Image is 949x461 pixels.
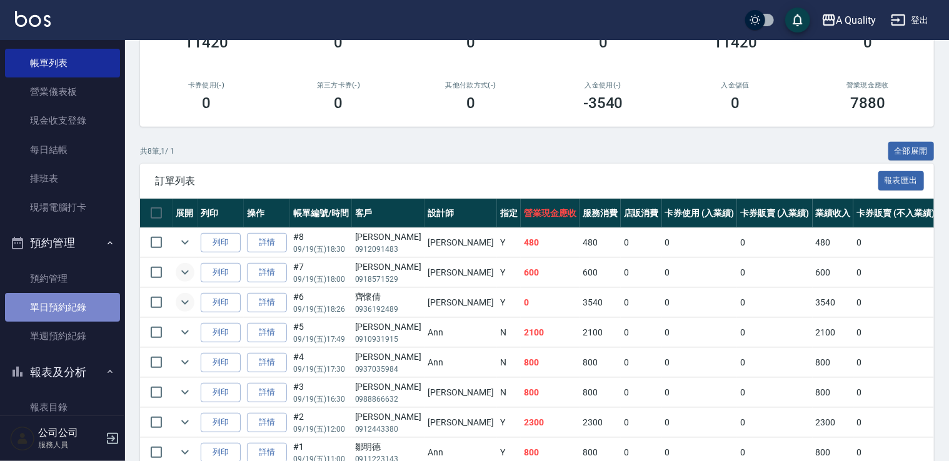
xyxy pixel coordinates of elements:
[293,334,349,345] p: 09/19 (五) 17:49
[497,228,521,257] td: Y
[288,81,390,89] h2: 第三方卡券(-)
[599,34,608,51] h3: 0
[334,34,343,51] h3: 0
[424,199,497,228] th: 設計師
[355,394,421,405] p: 0988866632
[731,94,740,112] h3: 0
[813,258,854,287] td: 600
[521,258,580,287] td: 600
[621,408,662,437] td: 0
[737,258,813,287] td: 0
[737,408,813,437] td: 0
[424,408,497,437] td: [PERSON_NAME]
[355,290,421,304] div: 齊懷倩
[662,348,738,377] td: 0
[621,348,662,377] td: 0
[5,164,120,193] a: 排班表
[853,228,937,257] td: 0
[521,348,580,377] td: 800
[247,383,287,402] a: 詳情
[863,34,872,51] h3: 0
[355,440,421,454] div: 鄒明德
[201,413,241,432] button: 列印
[176,263,194,282] button: expand row
[290,408,352,437] td: #2
[521,408,580,437] td: 2300
[38,439,102,450] p: 服務人員
[5,77,120,106] a: 營業儀表板
[184,34,228,51] h3: 11420
[202,94,211,112] h3: 0
[176,233,194,252] button: expand row
[580,408,621,437] td: 2300
[15,11,51,27] img: Logo
[466,94,475,112] h3: 0
[521,288,580,317] td: 0
[355,334,421,345] p: 0910931915
[176,323,194,342] button: expand row
[38,427,102,439] h5: 公司公司
[497,318,521,347] td: N
[813,378,854,407] td: 800
[293,274,349,285] p: 09/19 (五) 18:00
[497,288,521,317] td: Y
[580,258,621,287] td: 600
[497,258,521,287] td: Y
[5,264,120,293] a: 預約管理
[813,318,854,347] td: 2100
[173,199,198,228] th: 展開
[737,288,813,317] td: 0
[201,293,241,312] button: 列印
[424,348,497,377] td: Ann
[886,9,934,32] button: 登出
[247,263,287,282] a: 詳情
[198,199,244,228] th: 列印
[552,81,655,89] h2: 入金使用(-)
[621,199,662,228] th: 店販消費
[355,364,421,375] p: 0937035984
[355,260,421,274] div: [PERSON_NAME]
[176,353,194,372] button: expand row
[813,348,854,377] td: 800
[583,94,623,112] h3: -3540
[621,318,662,347] td: 0
[497,199,521,228] th: 指定
[10,426,35,451] img: Person
[836,12,876,28] div: A Quality
[5,322,120,350] a: 單週預約紀錄
[201,383,241,402] button: 列印
[355,304,421,315] p: 0936192489
[737,318,813,347] td: 0
[424,288,497,317] td: [PERSON_NAME]
[355,410,421,424] div: [PERSON_NAME]
[662,318,738,347] td: 0
[247,413,287,432] a: 詳情
[176,293,194,312] button: expand row
[201,263,241,282] button: 列印
[293,424,349,435] p: 09/19 (五) 12:00
[424,318,497,347] td: Ann
[662,378,738,407] td: 0
[816,7,881,33] button: A Quality
[244,199,290,228] th: 操作
[290,228,352,257] td: #8
[850,94,885,112] h3: 7880
[424,258,497,287] td: [PERSON_NAME]
[737,199,813,228] th: 卡券販賣 (入業績)
[662,288,738,317] td: 0
[247,293,287,312] a: 詳情
[662,258,738,287] td: 0
[293,244,349,255] p: 09/19 (五) 18:30
[355,320,421,334] div: [PERSON_NAME]
[293,364,349,375] p: 09/19 (五) 17:30
[580,348,621,377] td: 800
[293,304,349,315] p: 09/19 (五) 18:26
[737,348,813,377] td: 0
[521,378,580,407] td: 800
[290,288,352,317] td: #6
[5,393,120,422] a: 報表目錄
[355,274,421,285] p: 0918571529
[419,81,522,89] h2: 其他付款方式(-)
[497,408,521,437] td: Y
[853,408,937,437] td: 0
